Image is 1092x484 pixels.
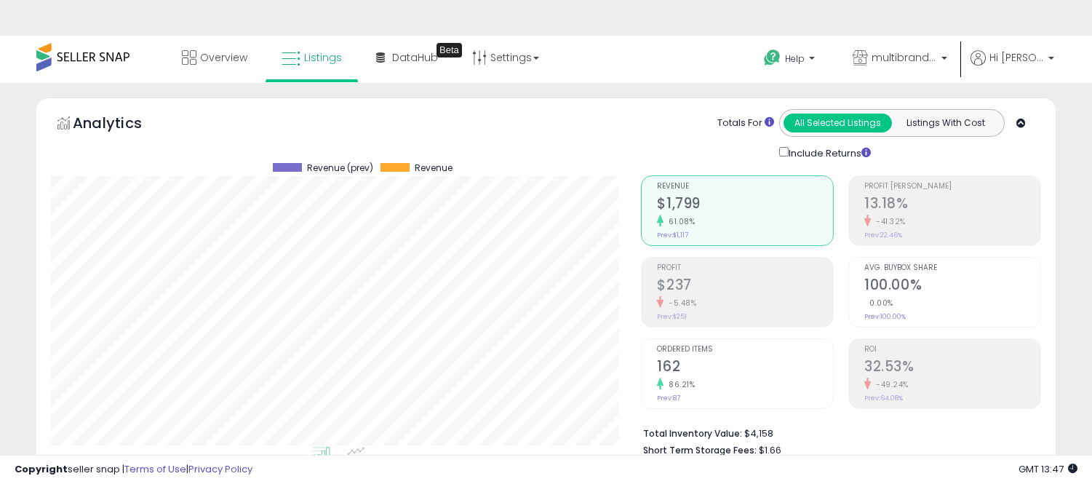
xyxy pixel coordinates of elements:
a: Terms of Use [124,462,186,476]
small: -5.48% [663,298,696,309]
span: Help [785,52,805,65]
div: Totals For [717,116,774,130]
strong: Copyright [15,462,68,476]
h2: $237 [657,277,833,296]
span: multibrands305 [872,50,937,65]
small: Prev: 100.00% [864,312,906,321]
span: Profit [PERSON_NAME] [864,183,1040,191]
span: DataHub [392,50,438,65]
small: 0.00% [864,298,893,309]
a: Hi [PERSON_NAME] [971,50,1054,83]
span: Avg. Buybox Share [864,264,1040,272]
span: 2025-08-18 13:47 GMT [1019,462,1077,476]
a: Overview [171,36,258,79]
small: Prev: 64.08% [864,394,903,402]
span: Revenue (prev) [307,163,373,173]
span: ROI [864,346,1040,354]
a: Help [752,38,829,83]
div: Tooltip anchor [437,43,462,57]
span: Revenue [415,163,453,173]
b: Total Inventory Value: [643,427,742,440]
small: -41.32% [871,216,906,227]
h2: 13.18% [864,195,1040,215]
span: Hi [PERSON_NAME] [989,50,1044,65]
span: Revenue [657,183,833,191]
small: Prev: $251 [657,312,687,321]
span: $1.66 [759,443,781,457]
small: 61.08% [663,216,695,227]
small: Prev: 87 [657,394,680,402]
a: Settings [461,36,550,79]
a: multibrands305 [842,36,958,83]
span: Profit [657,264,833,272]
a: Privacy Policy [188,462,252,476]
b: Short Term Storage Fees: [643,444,757,456]
a: Listings [271,36,353,79]
small: -49.24% [871,379,909,390]
h2: 100.00% [864,277,1040,296]
span: Listings [304,50,342,65]
small: 86.21% [663,379,695,390]
div: seller snap | | [15,463,252,477]
a: DataHub [365,36,449,79]
button: Listings With Cost [891,114,1000,132]
div: Include Returns [768,144,888,161]
h2: 162 [657,358,833,378]
h2: $1,799 [657,195,833,215]
h2: 32.53% [864,358,1040,378]
span: Overview [200,50,247,65]
h5: Analytics [73,113,170,137]
small: Prev: $1,117 [657,231,688,239]
button: All Selected Listings [784,114,892,132]
small: Prev: 22.46% [864,231,902,239]
i: Get Help [763,49,781,67]
li: $4,158 [643,424,1030,441]
span: Ordered Items [657,346,833,354]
